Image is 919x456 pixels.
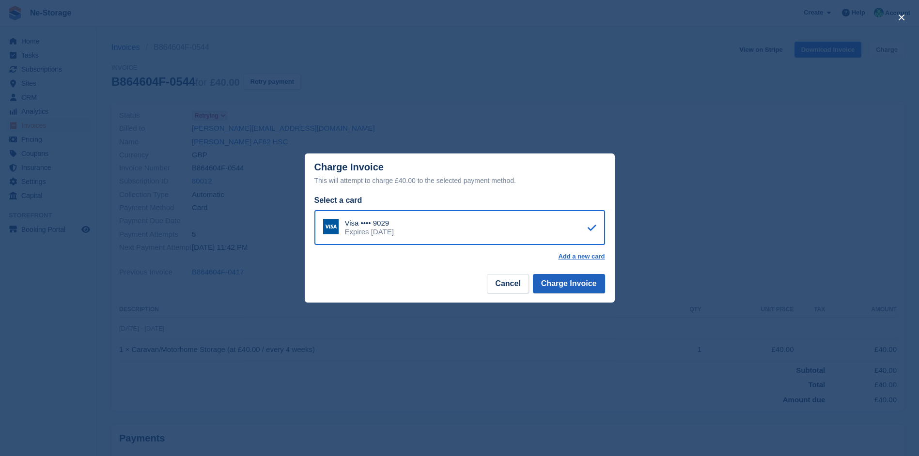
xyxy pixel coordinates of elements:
img: Visa Logo [323,219,339,234]
div: Select a card [314,195,605,206]
div: Visa •••• 9029 [345,219,394,228]
a: Add a new card [558,253,605,260]
div: Charge Invoice [314,162,605,186]
button: close [894,10,909,25]
div: This will attempt to charge £40.00 to the selected payment method. [314,175,605,186]
button: Cancel [487,274,529,293]
button: Charge Invoice [533,274,605,293]
div: Expires [DATE] [345,228,394,236]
